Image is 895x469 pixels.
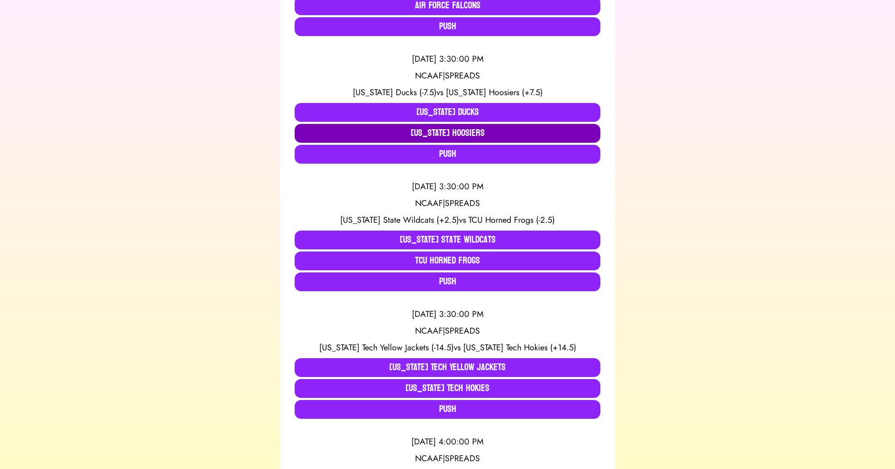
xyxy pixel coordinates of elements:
[295,103,600,122] button: [US_STATE] Ducks
[295,231,600,249] button: [US_STATE] State Wildcats
[295,308,600,321] div: [DATE] 3:30:00 PM
[295,86,600,99] div: vs
[295,214,600,226] div: vs
[295,145,600,164] button: Push
[340,214,459,226] span: [US_STATE] State Wildcats (+2.5)
[295,358,600,377] button: [US_STATE] Tech Yellow Jackets
[295,272,600,291] button: Push
[295,436,600,448] div: [DATE] 4:00:00 PM
[295,325,600,337] div: NCAAF | SPREADS
[446,86,543,98] span: [US_STATE] Hoosiers (+7.5)
[295,251,600,270] button: TCU Horned Frogs
[295,180,600,193] div: [DATE] 3:30:00 PM
[353,86,437,98] span: [US_STATE] Ducks (-7.5)
[295,70,600,82] div: NCAAF | SPREADS
[295,400,600,419] button: Push
[295,17,600,36] button: Push
[295,379,600,398] button: [US_STATE] Tech Hokies
[295,53,600,65] div: [DATE] 3:30:00 PM
[295,197,600,210] div: NCAAF | SPREADS
[295,452,600,465] div: NCAAF | SPREADS
[468,214,555,226] span: TCU Horned Frogs (-2.5)
[463,341,576,353] span: [US_STATE] Tech Hokies (+14.5)
[295,124,600,143] button: [US_STATE] Hoosiers
[295,341,600,354] div: vs
[319,341,454,353] span: [US_STATE] Tech Yellow Jackets (-14.5)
